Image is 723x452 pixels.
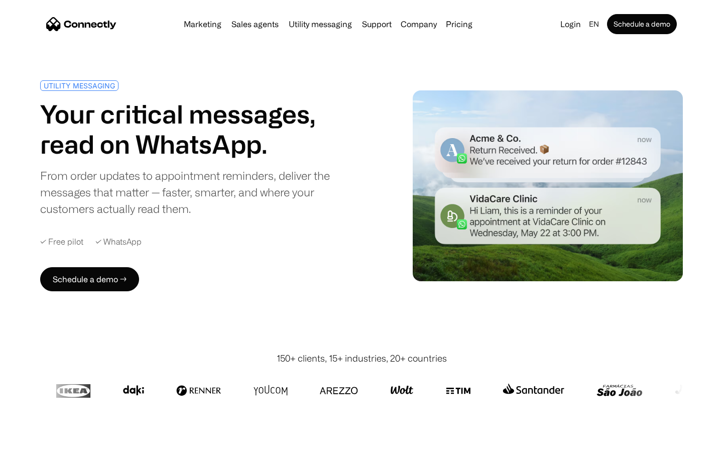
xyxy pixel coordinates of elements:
div: 150+ clients, 15+ industries, 20+ countries [277,352,447,365]
a: Sales agents [227,20,283,28]
div: UTILITY MESSAGING [44,82,115,89]
aside: Language selected: English [10,433,60,448]
div: ✓ WhatsApp [95,237,142,247]
h1: Your critical messages, read on WhatsApp. [40,99,357,159]
a: Login [556,17,585,31]
div: ✓ Free pilot [40,237,83,247]
a: Pricing [442,20,476,28]
div: en [589,17,599,31]
div: From order updates to appointment reminders, deliver the messages that matter — faster, smarter, ... [40,167,357,217]
div: Company [401,17,437,31]
a: Marketing [180,20,225,28]
a: Schedule a demo [607,14,677,34]
a: Schedule a demo → [40,267,139,291]
ul: Language list [20,434,60,448]
a: Support [358,20,396,28]
a: Utility messaging [285,20,356,28]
